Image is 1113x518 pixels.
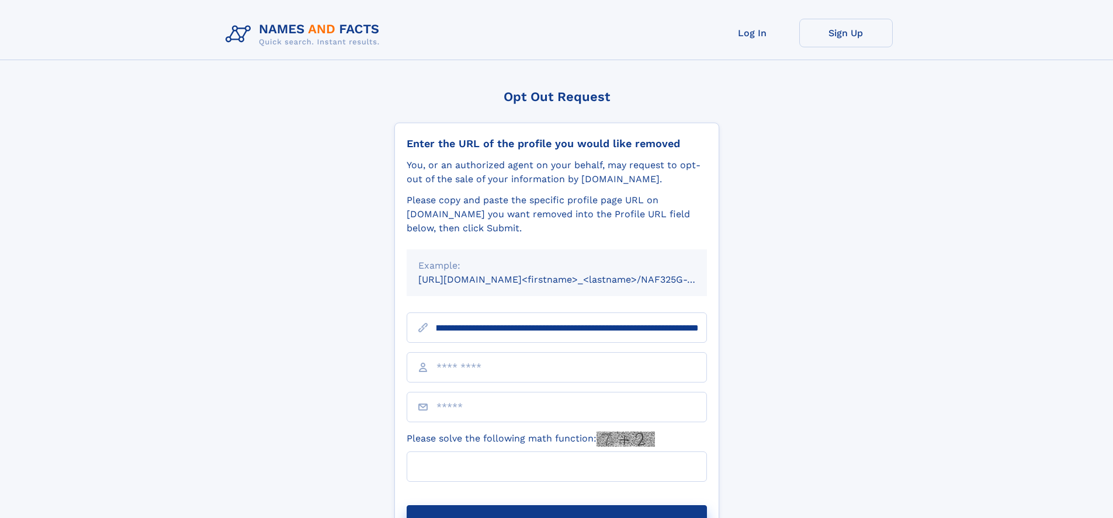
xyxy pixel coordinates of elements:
[407,193,707,235] div: Please copy and paste the specific profile page URL on [DOMAIN_NAME] you want removed into the Pr...
[221,19,389,50] img: Logo Names and Facts
[394,89,719,104] div: Opt Out Request
[418,274,729,285] small: [URL][DOMAIN_NAME]<firstname>_<lastname>/NAF325G-xxxxxxxx
[407,158,707,186] div: You, or an authorized agent on your behalf, may request to opt-out of the sale of your informatio...
[799,19,893,47] a: Sign Up
[407,432,655,447] label: Please solve the following math function:
[407,137,707,150] div: Enter the URL of the profile you would like removed
[706,19,799,47] a: Log In
[418,259,695,273] div: Example:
